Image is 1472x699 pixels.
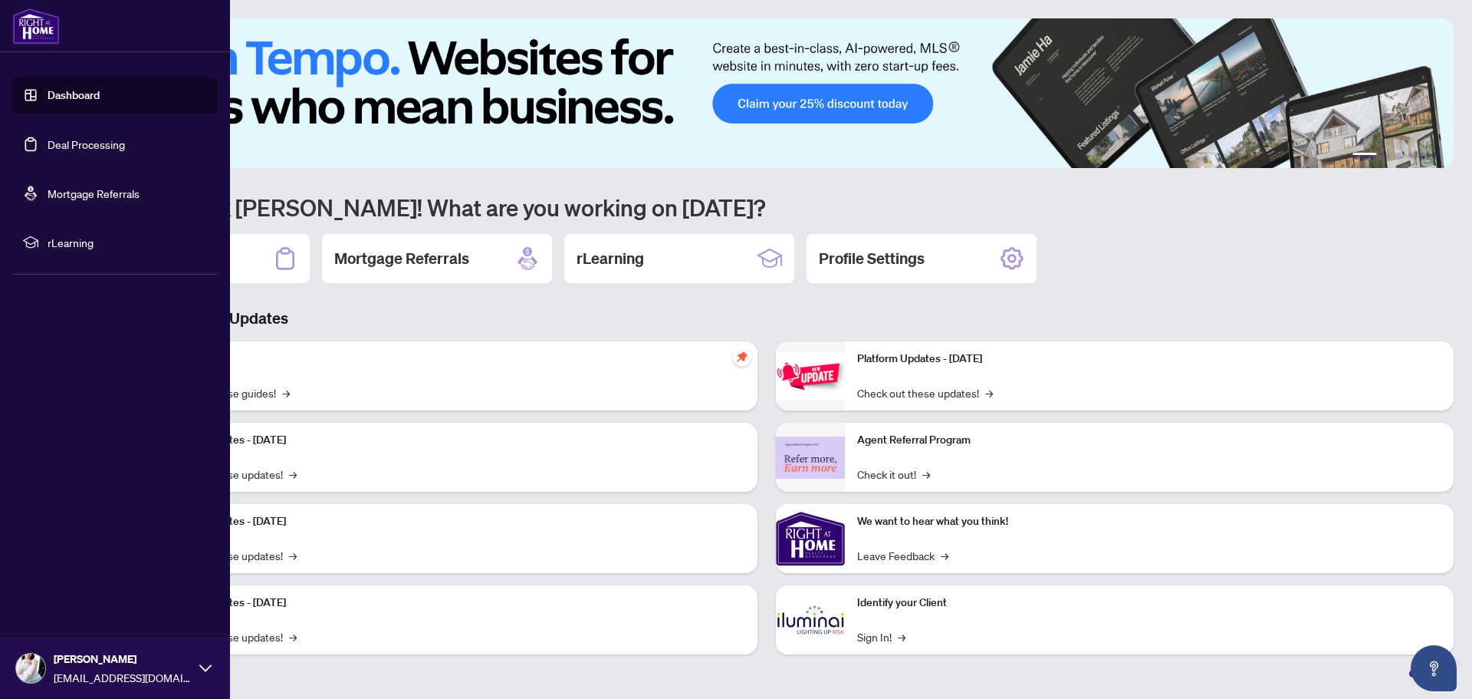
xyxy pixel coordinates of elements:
p: Platform Updates - [DATE] [161,513,745,530]
p: Agent Referral Program [857,432,1441,449]
a: Deal Processing [48,137,125,151]
span: pushpin [733,348,751,366]
button: 1 [1352,153,1377,159]
img: We want to hear what you think! [776,504,845,573]
h3: Brokerage & Industry Updates [80,308,1454,329]
span: rLearning [48,234,207,251]
h2: Profile Settings [819,248,925,269]
img: Platform Updates - June 23, 2025 [776,352,845,401]
a: Dashboard [48,88,100,102]
button: 2 [1383,153,1389,159]
p: Platform Updates - [DATE] [161,595,745,612]
p: Self-Help [161,351,745,368]
span: → [941,547,948,564]
span: → [922,466,930,483]
img: Identify your Client [776,585,845,654]
button: 6 [1432,153,1438,159]
span: → [289,466,297,483]
span: [EMAIL_ADDRESS][DOMAIN_NAME] [54,669,192,686]
span: → [282,384,290,401]
span: [PERSON_NAME] [54,651,192,668]
a: Sign In!→ [857,628,905,645]
p: We want to hear what you think! [857,513,1441,530]
img: logo [12,8,60,45]
h2: Mortgage Referrals [334,248,469,269]
h2: rLearning [577,248,644,269]
span: → [289,547,297,564]
p: Identify your Client [857,595,1441,612]
a: Check it out!→ [857,466,930,483]
p: Platform Updates - [DATE] [857,351,1441,368]
button: Open asap [1411,645,1457,691]
img: Profile Icon [16,654,45,683]
a: Check out these updates!→ [857,384,993,401]
a: Leave Feedback→ [857,547,948,564]
button: 3 [1395,153,1401,159]
h1: Welcome back [PERSON_NAME]! What are you working on [DATE]? [80,193,1454,222]
button: 5 [1420,153,1426,159]
img: Slide 0 [80,18,1454,168]
span: → [985,384,993,401]
a: Mortgage Referrals [48,186,140,200]
img: Agent Referral Program [776,437,845,479]
button: 4 [1408,153,1414,159]
span: → [289,628,297,645]
span: → [898,628,905,645]
p: Platform Updates - [DATE] [161,432,745,449]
